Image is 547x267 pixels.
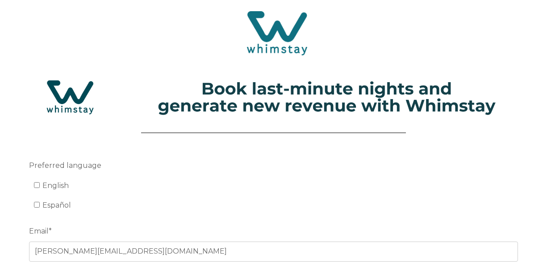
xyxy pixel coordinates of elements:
input: Español [34,202,40,208]
span: English [42,181,69,190]
img: Hubspot header for SSOB (4) [9,69,538,125]
span: Preferred language [29,159,101,172]
span: Español [42,201,71,209]
span: Email [29,224,49,238]
input: English [34,182,40,188]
